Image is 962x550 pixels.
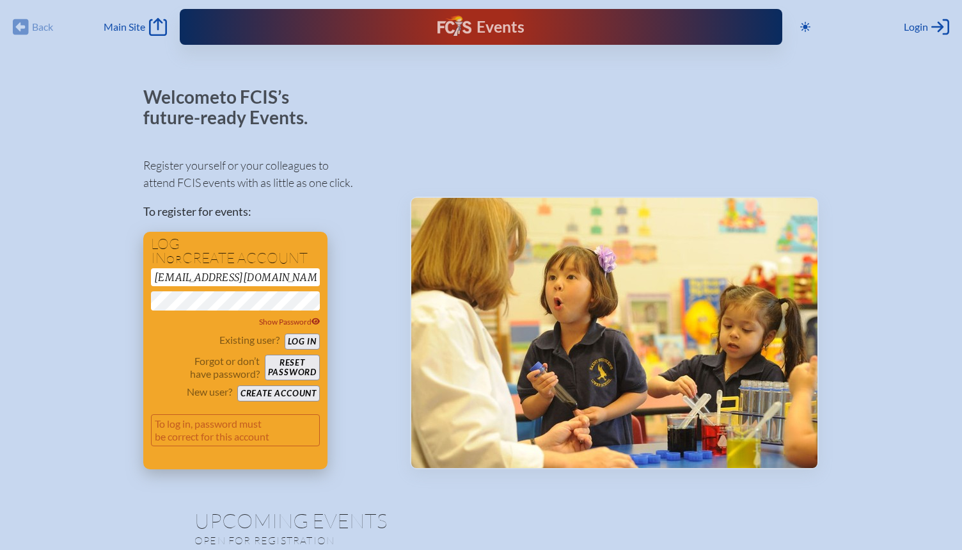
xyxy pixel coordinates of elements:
[187,385,232,398] p: New user?
[194,510,768,531] h1: Upcoming Events
[194,534,532,547] p: Open for registration
[104,18,166,36] a: Main Site
[237,385,320,401] button: Create account
[351,15,611,38] div: FCIS Events — Future ready
[259,317,320,327] span: Show Password
[151,355,260,380] p: Forgot or don’t have password?
[143,203,390,220] p: To register for events:
[265,355,320,380] button: Resetpassword
[285,334,320,350] button: Log in
[166,253,182,266] span: or
[219,334,280,346] p: Existing user?
[104,20,145,33] span: Main Site
[411,198,817,468] img: Events
[151,268,320,286] input: Email
[143,157,390,191] p: Register yourself or your colleagues to attend FCIS events with as little as one click.
[151,414,320,446] p: To log in, password must be correct for this account
[151,237,320,266] h1: Log in create account
[904,20,928,33] span: Login
[143,87,322,127] p: Welcome to FCIS’s future-ready Events.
